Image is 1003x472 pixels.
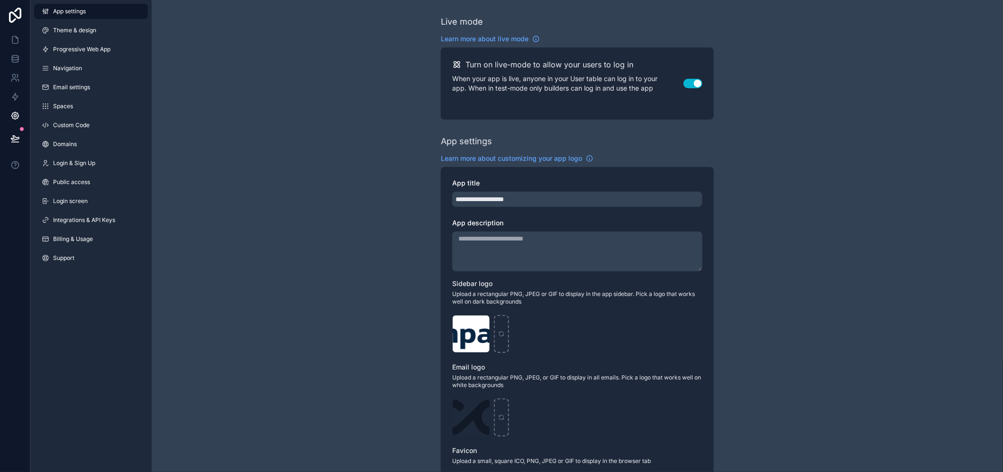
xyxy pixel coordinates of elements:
span: Support [53,254,74,262]
a: Custom Code [34,118,148,133]
a: Billing & Usage [34,231,148,247]
a: Email settings [34,80,148,95]
a: Public access [34,175,148,190]
a: Progressive Web App [34,42,148,57]
span: App settings [53,8,86,15]
span: Spaces [53,102,73,110]
a: Support [34,250,148,266]
div: Live mode [441,15,483,28]
span: Theme & design [53,27,96,34]
span: Public access [53,178,90,186]
a: Integrations & API Keys [34,213,148,228]
span: Sidebar logo [452,279,492,287]
span: Email logo [452,363,485,371]
a: App settings [34,4,148,19]
a: Domains [34,137,148,152]
div: App settings [441,135,492,148]
a: Learn more about live mode [441,34,540,44]
span: Billing & Usage [53,235,93,243]
span: Domains [53,140,77,148]
a: Login & Sign Up [34,156,148,171]
a: Theme & design [34,23,148,38]
span: Progressive Web App [53,46,110,53]
p: When your app is live, anyone in your User table can log in to your app. When in test-mode only b... [452,74,684,93]
a: Login screen [34,194,148,209]
h2: Turn on live-mode to allow your users to log in [465,59,633,70]
a: Navigation [34,61,148,76]
span: Login & Sign Up [53,159,95,167]
span: Login screen [53,197,88,205]
a: Spaces [34,99,148,114]
span: Upload a rectangular PNG, JPEG or GIF to display in the app sidebar. Pick a logo that works well ... [452,290,702,305]
span: App title [452,179,480,187]
span: Favicon [452,446,477,454]
span: Learn more about live mode [441,34,529,44]
span: Integrations & API Keys [53,216,115,224]
span: Upload a rectangular PNG, JPEG, or GIF to display in all emails. Pick a logo that works well on w... [452,374,702,389]
a: Learn more about customizing your app logo [441,154,593,163]
span: Navigation [53,65,82,72]
span: Custom Code [53,121,90,129]
span: App description [452,219,503,227]
span: Upload a small, square ICO, PNG, JPEG or GIF to display in the browser tab [452,457,702,465]
span: Learn more about customizing your app logo [441,154,582,163]
span: Email settings [53,83,90,91]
